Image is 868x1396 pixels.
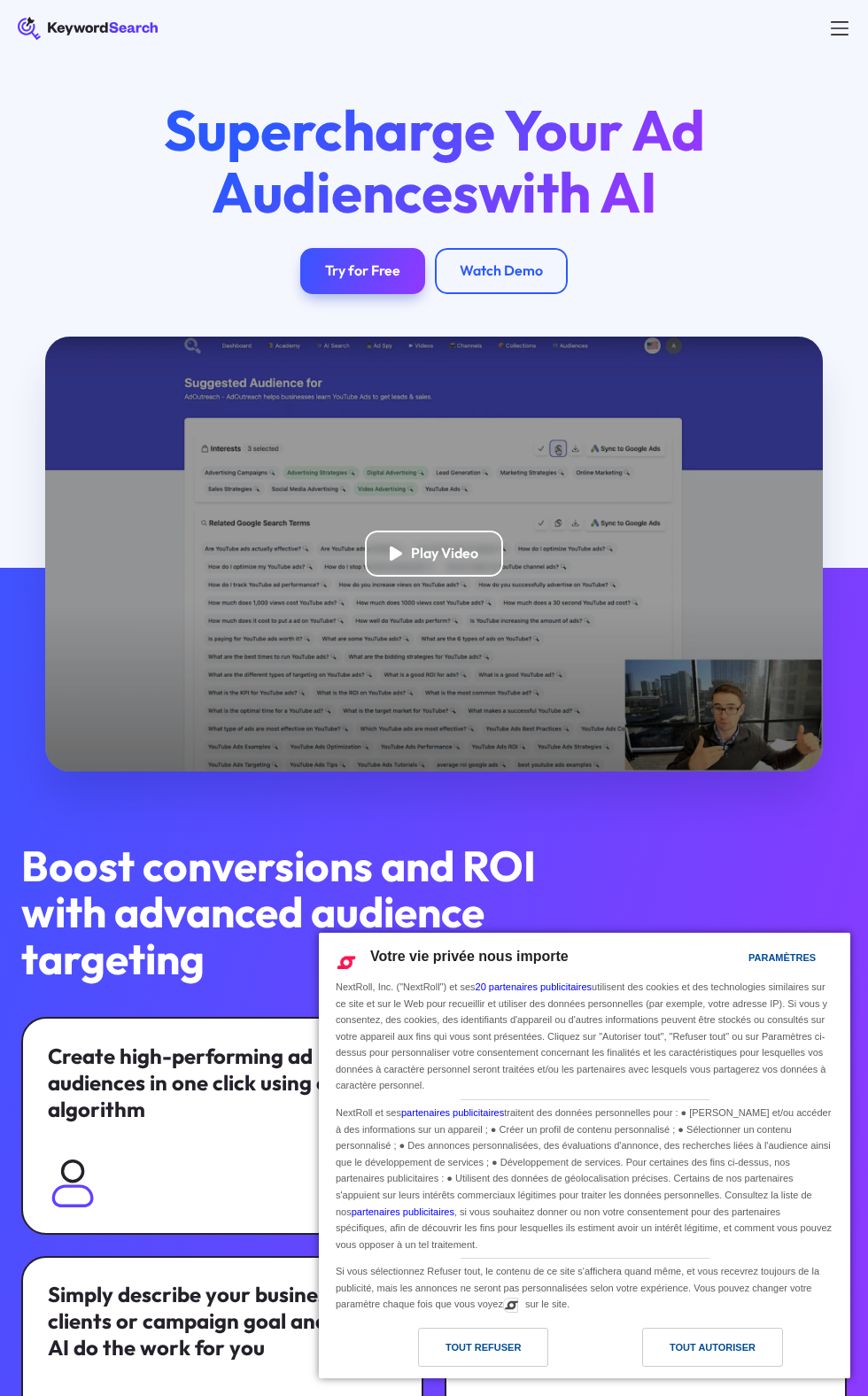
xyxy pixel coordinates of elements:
[748,948,816,967] div: Paramètres
[352,1206,454,1217] a: partenaires publicitaires
[478,156,657,228] span: with AI
[670,1338,756,1357] div: Tout autoriser
[585,1328,840,1376] a: Tout autoriser
[300,248,425,294] a: Try for Free
[48,1282,397,1361] div: Simply describe your business, ideal clients or campaign goal and let the AI do the work for you
[329,1328,585,1376] a: Tout refuser
[460,262,543,280] div: Watch Demo
[45,337,822,772] a: open lightbox
[21,842,586,982] h2: Boost conversions and ROI with advanced audience targeting
[332,1100,837,1254] div: NextRoll et ses traitent des données personnelles pour : ● [PERSON_NAME] et/ou accéder à des info...
[332,977,837,1096] div: NextRoll, Inc. ("NextRoll") et ses utilisent des cookies et des technologies similaires sur ce si...
[370,949,569,964] span: Votre vie privée nous importe
[446,1338,521,1357] div: Tout refuser
[476,981,592,992] a: 20 partenaires publicitaires
[401,1107,504,1118] a: partenaires publicitaires
[116,99,752,223] h1: Supercharge Your Ad Audiences
[325,262,400,280] div: Try for Free
[717,943,760,976] a: Paramètres
[48,1043,397,1123] div: Create high-performing ad audiences in one click using our AI algorithm
[332,1259,837,1315] div: Si vous sélectionnez Refuser tout, le contenu de ce site s'affichera quand même, et vous recevrez...
[411,545,478,562] div: Play Video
